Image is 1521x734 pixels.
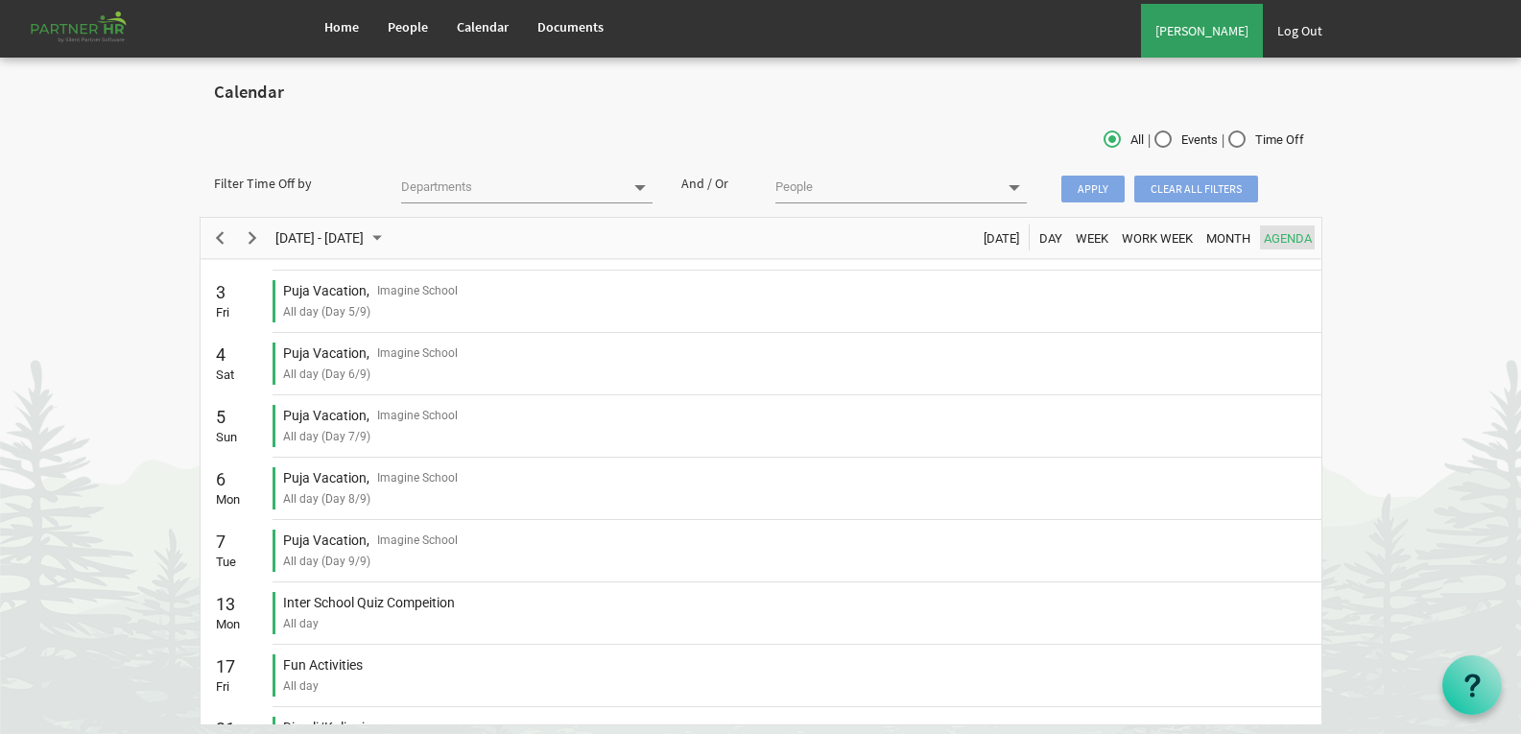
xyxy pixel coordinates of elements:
[273,280,1321,322] div: Puja Vacation Begin From Friday, October 3, 2025 at 12:00:00 AM GMT+05:30 Ends At Saturday, Octob...
[273,343,1321,385] div: Puja Vacation Begin From Saturday, October 4, 2025 at 12:00:00 AM GMT+05:30 Ends At Sunday, Octob...
[1035,225,1065,249] button: Day
[283,676,1314,697] div: All day
[1141,4,1263,58] a: [PERSON_NAME]
[200,217,1322,725] schedule: Agenda of September 1, 2025
[388,18,428,36] span: People
[457,18,509,36] span: Calendar
[1154,131,1218,149] span: Events
[273,467,1321,509] div: Puja Vacation Begin From Monday, October 6, 2025 at 12:00:00 AM GMT+05:30 Ends At Tuesday, Octobe...
[216,429,242,447] div: Sun
[1037,226,1064,250] span: Day
[1120,226,1195,250] span: Work Week
[324,18,359,36] span: Home
[273,405,1321,447] div: Puja Vacation Begin From Sunday, October 5, 2025 at 12:00:00 AM GMT+05:30 Ends At Monday, October...
[283,302,1314,322] div: All day (Day 5/9)
[236,218,269,258] div: next period
[269,218,393,258] div: Sep 01, 2025 - Aug 31, 2026
[1074,226,1110,250] span: Week
[369,405,458,427] div: Imagine School
[1072,225,1111,249] button: Week
[273,592,1321,634] div: Inter School Quiz Compeition Begin From Monday, October 13, 2025 at 12:00:00 AM GMT+05:30 Ends At...
[948,127,1322,154] div: | |
[1104,131,1144,149] span: All
[1118,225,1196,249] button: Work Week
[369,343,458,365] div: Imagine School
[206,225,232,249] button: Previous
[273,654,1321,697] div: Fun Activities Begin From Friday, October 17, 2025 at 12:00:00 AM GMT+05:30 Ends At Saturday, Oct...
[273,226,366,250] span: [DATE] - [DATE]
[216,280,242,305] div: 3
[216,530,242,555] div: 7
[1204,226,1252,250] span: Month
[283,467,369,489] div: Puja Vacation,
[216,678,242,697] div: Fri
[1061,176,1125,202] span: Apply
[216,405,242,430] div: 5
[216,654,242,679] div: 17
[1228,131,1304,149] span: Time Off
[283,592,455,614] div: Inter School Quiz Compeition
[216,467,242,492] div: 6
[273,530,1321,572] div: Puja Vacation Begin From Tuesday, October 7, 2025 at 12:00:00 AM GMT+05:30 Ends At Wednesday, Oct...
[537,18,604,36] span: Documents
[239,225,265,249] button: Next
[272,225,390,249] button: September 2025
[1260,225,1315,249] button: Agenda
[283,654,363,676] div: Fun Activities
[283,343,369,365] div: Puja Vacation,
[667,174,761,193] div: And / Or
[369,530,458,552] div: Imagine School
[980,225,1022,249] button: Today
[283,365,1314,385] div: All day (Day 6/9)
[1263,4,1337,58] a: Log Out
[283,530,369,552] div: Puja Vacation,
[283,614,1314,634] div: All day
[1262,226,1314,250] span: Agenda
[216,616,242,634] div: Mon
[200,174,387,193] div: Filter Time Off by
[283,427,1314,447] div: All day (Day 7/9)
[216,554,242,572] div: Tue
[216,367,242,385] div: Sat
[283,489,1314,509] div: All day (Day 8/9)
[369,467,458,489] div: Imagine School
[216,304,242,322] div: Fri
[1134,176,1258,202] span: Clear all filters
[283,280,369,302] div: Puja Vacation,
[216,592,242,617] div: 13
[283,405,369,427] div: Puja Vacation,
[401,174,623,201] input: Departments
[1202,225,1253,249] button: Month
[216,343,242,367] div: 4
[214,83,1308,103] h2: Calendar
[982,226,1021,250] span: [DATE]
[216,491,242,509] div: Mon
[775,174,997,201] input: People
[283,552,1314,572] div: All day (Day 9/9)
[369,280,458,302] div: Imagine School
[203,218,236,258] div: previous period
